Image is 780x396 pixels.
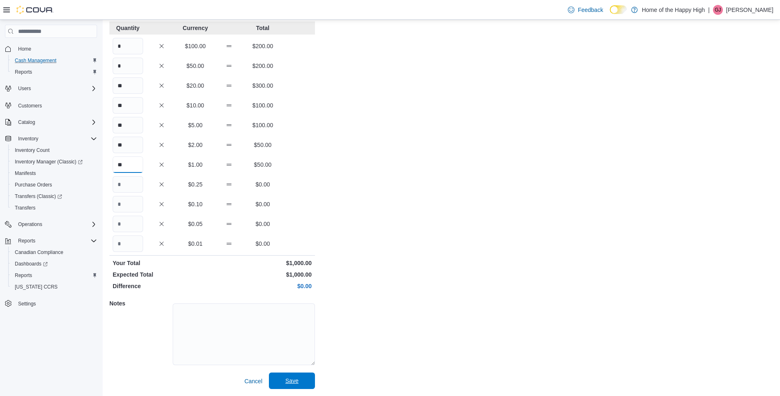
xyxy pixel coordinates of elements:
a: Manifests [12,168,39,178]
span: Transfers (Classic) [15,193,62,200]
span: Settings [15,298,97,309]
button: Inventory [15,134,42,144]
button: Reports [8,66,100,78]
input: Dark Mode [610,5,627,14]
nav: Complex example [5,40,97,331]
a: Transfers (Classic) [8,191,100,202]
p: [PERSON_NAME] [726,5,773,15]
span: Reports [12,67,97,77]
input: Quantity [113,216,143,232]
div: Gavin Jaques [713,5,723,15]
span: Catalog [15,117,97,127]
p: $0.25 [180,180,211,189]
input: Quantity [113,117,143,133]
p: $100.00 [180,42,211,50]
p: $1,000.00 [214,259,312,267]
input: Quantity [113,176,143,193]
span: Save [285,377,299,385]
p: $200.00 [248,62,278,70]
a: Inventory Manager (Classic) [12,157,86,167]
p: Expected Total [113,270,211,279]
a: Transfers [12,203,39,213]
span: Inventory [15,134,97,144]
a: Canadian Compliance [12,247,67,257]
button: Save [269,373,315,389]
span: Home [18,46,31,52]
span: Settings [18,300,36,307]
img: Cova [16,6,53,14]
p: $0.01 [180,240,211,248]
p: | [708,5,710,15]
button: Purchase Orders [8,179,100,191]
span: Reports [15,69,32,75]
a: [US_STATE] CCRS [12,282,61,292]
span: Operations [18,221,42,228]
span: Washington CCRS [12,282,97,292]
button: [US_STATE] CCRS [8,281,100,293]
a: Inventory Count [12,145,53,155]
button: Inventory Count [8,144,100,156]
button: Canadian Compliance [8,247,100,258]
p: Difference [113,282,211,290]
p: $50.00 [180,62,211,70]
button: Inventory [2,133,100,144]
p: Quantity [113,24,143,32]
input: Quantity [113,196,143,212]
a: Cash Management [12,56,60,65]
span: Canadian Compliance [12,247,97,257]
a: Customers [15,101,45,111]
button: Operations [2,219,100,230]
a: Inventory Manager (Classic) [8,156,100,168]
span: Dashboards [15,261,48,267]
span: Inventory [18,135,38,142]
span: Manifests [12,168,97,178]
p: $50.00 [248,141,278,149]
span: Reports [18,238,35,244]
input: Quantity [113,58,143,74]
button: Catalog [15,117,38,127]
button: Cancel [241,373,266,389]
p: $0.00 [248,180,278,189]
button: Reports [8,270,100,281]
span: GJ [715,5,721,15]
button: Manifests [8,168,100,179]
span: Feedback [578,6,603,14]
p: $0.00 [248,220,278,228]
button: Settings [2,298,100,310]
span: Canadian Compliance [15,249,63,256]
p: $0.10 [180,200,211,208]
p: $2.00 [180,141,211,149]
input: Quantity [113,235,143,252]
input: Quantity [113,77,143,94]
p: $1.00 [180,161,211,169]
span: Inventory Count [15,147,50,154]
p: Your Total [113,259,211,267]
p: $0.00 [248,240,278,248]
a: Reports [12,67,35,77]
span: Cancel [244,377,262,385]
span: Purchase Orders [15,182,52,188]
p: $100.00 [248,121,278,129]
a: Feedback [565,2,606,18]
p: $50.00 [248,161,278,169]
input: Quantity [113,156,143,173]
a: Dashboards [8,258,100,270]
p: $0.05 [180,220,211,228]
p: $0.00 [248,200,278,208]
span: Inventory Manager (Classic) [15,158,83,165]
a: Dashboards [12,259,51,269]
p: $10.00 [180,101,211,109]
span: Manifests [15,170,36,177]
span: Transfers [15,205,35,211]
p: Currency [180,24,211,32]
button: Cash Management [8,55,100,66]
p: $1,000.00 [214,270,312,279]
span: Inventory Count [12,145,97,155]
p: $200.00 [248,42,278,50]
span: Customers [15,100,97,110]
h5: Notes [109,295,171,312]
button: Home [2,43,100,55]
span: Cash Management [15,57,56,64]
span: Home [15,44,97,54]
a: Transfers (Classic) [12,191,65,201]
